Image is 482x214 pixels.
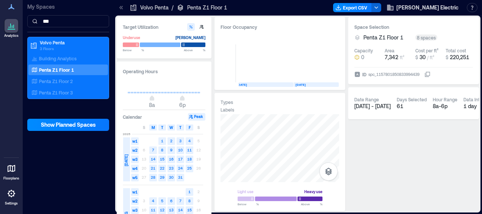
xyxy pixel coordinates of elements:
[131,174,139,181] span: w5
[152,198,154,203] text: 4
[131,165,139,172] span: w4
[187,166,192,170] text: 25
[197,124,200,131] span: S
[301,202,322,206] span: Above %
[178,157,183,161] text: 17
[187,208,192,212] text: 15
[3,176,19,181] p: Floorplans
[39,78,73,84] p: Penta Z1 Floor 2
[151,175,155,179] text: 28
[161,198,163,203] text: 5
[178,166,183,170] text: 24
[238,188,254,195] div: Light use
[304,188,322,195] div: Heavy use
[179,138,182,143] text: 3
[446,55,448,60] span: $
[433,96,457,102] div: Hour Range
[238,202,259,206] span: Below %
[160,157,164,161] text: 15
[424,71,430,77] button: IDspc_1157801850833994439
[385,54,398,60] span: 7,342
[172,4,174,11] p: /
[1,159,22,183] a: Floorplans
[396,4,459,11] span: [PERSON_NAME] Electric
[169,208,174,212] text: 13
[151,157,155,161] text: 14
[179,198,182,203] text: 7
[123,132,130,136] span: 2025
[39,90,73,96] p: Penta Z1 Floor 3
[354,53,382,61] button: 0
[415,35,437,41] div: 8 spaces
[178,175,183,179] text: 31
[151,166,155,170] text: 21
[427,55,434,60] span: / ft²
[446,47,466,53] div: Total cost
[5,201,18,206] p: Settings
[131,188,139,196] span: w1
[415,55,418,60] span: $
[237,83,247,87] text: [DATE]
[221,23,339,31] div: Floor Occupancy
[175,34,205,41] div: [PERSON_NAME]
[187,148,192,152] text: 11
[450,54,469,60] span: 220,251
[296,83,306,87] text: [DATE]
[131,156,139,163] span: w3
[123,154,129,166] span: [DATE]
[170,148,172,152] text: 9
[123,68,205,75] h3: Operating Hours
[188,198,191,203] text: 8
[39,67,74,73] p: Penta Z1 Floor 1
[179,102,186,108] span: 6p
[354,23,473,31] h3: Space Selection
[221,107,234,113] div: Labels
[151,208,155,212] text: 11
[143,124,145,131] span: S
[131,197,139,205] span: w2
[187,4,227,11] p: Penta Z1 Floor 1
[131,206,139,214] span: w3
[415,47,438,53] div: Cost per ft²
[2,17,21,40] a: Analytics
[188,113,205,121] button: Peak
[419,54,426,60] span: 30
[170,138,172,143] text: 2
[362,71,366,78] span: ID
[140,4,169,11] p: Volvo Penta
[169,157,174,161] text: 16
[160,208,164,212] text: 12
[4,33,19,38] p: Analytics
[131,137,139,145] span: w1
[184,48,205,52] span: Above %
[188,138,191,143] text: 4
[187,157,192,161] text: 18
[160,166,164,170] text: 22
[363,34,412,41] button: Penta Z1 Floor 1
[40,39,103,46] p: Volvo Penta
[178,148,183,152] text: 10
[39,55,77,61] p: Building Analytics
[178,208,183,212] text: 14
[161,124,163,131] span: T
[170,198,172,203] text: 6
[397,102,427,110] div: 61
[415,53,443,61] button: $ 30 / ft²
[123,113,142,121] h3: Calendar
[41,121,96,129] span: Show Planned Spaces
[169,175,174,179] text: 30
[161,148,163,152] text: 8
[2,184,20,208] a: Settings
[400,55,404,60] span: ft²
[27,119,109,131] button: Show Planned Spaces
[384,2,461,14] button: [PERSON_NAME] Electric
[152,124,155,131] span: M
[123,34,140,41] div: Underuse
[161,138,163,143] text: 1
[188,189,191,194] text: 1
[169,166,174,170] text: 23
[27,3,109,11] p: My Spaces
[131,146,139,154] span: w2
[354,103,391,109] span: [DATE] - [DATE]
[152,148,154,152] text: 7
